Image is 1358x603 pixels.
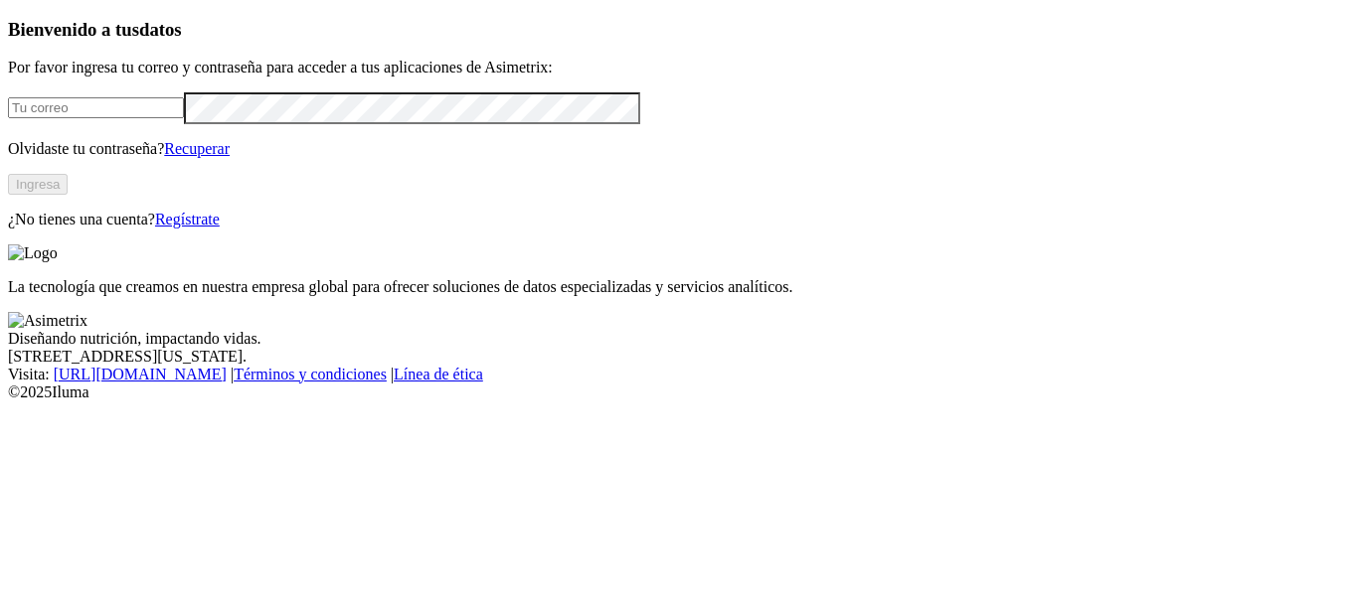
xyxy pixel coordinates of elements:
[8,348,1350,366] div: [STREET_ADDRESS][US_STATE].
[8,312,87,330] img: Asimetrix
[155,211,220,227] a: Regístrate
[8,97,184,118] input: Tu correo
[394,366,483,382] a: Línea de ética
[8,383,1350,401] div: © 2025 Iluma
[139,19,182,40] span: datos
[8,140,1350,158] p: Olvidaste tu contraseña?
[8,244,58,262] img: Logo
[54,366,227,382] a: [URL][DOMAIN_NAME]
[8,366,1350,383] div: Visita : | |
[8,59,1350,76] p: Por favor ingresa tu correo y contraseña para acceder a tus aplicaciones de Asimetrix:
[8,211,1350,228] p: ¿No tienes una cuenta?
[8,330,1350,348] div: Diseñando nutrición, impactando vidas.
[164,140,230,157] a: Recuperar
[234,366,387,382] a: Términos y condiciones
[8,278,1350,296] p: La tecnología que creamos en nuestra empresa global para ofrecer soluciones de datos especializad...
[8,19,1350,41] h3: Bienvenido a tus
[8,174,68,195] button: Ingresa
